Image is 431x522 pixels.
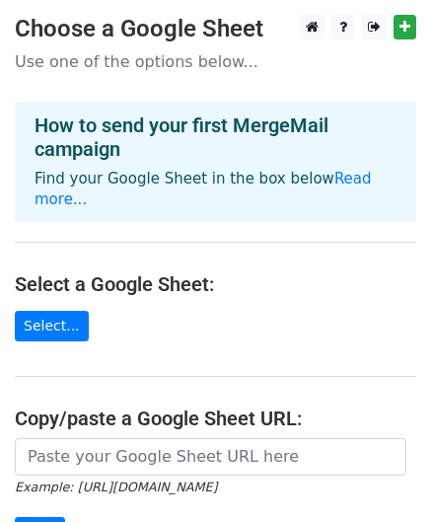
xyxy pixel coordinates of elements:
[15,311,89,341] a: Select...
[15,438,406,476] input: Paste your Google Sheet URL here
[15,272,416,296] h4: Select a Google Sheet:
[15,480,217,494] small: Example: [URL][DOMAIN_NAME]
[332,427,431,522] iframe: Chat Widget
[35,113,396,161] h4: How to send your first MergeMail campaign
[15,15,416,43] h3: Choose a Google Sheet
[15,407,416,430] h4: Copy/paste a Google Sheet URL:
[15,51,416,72] p: Use one of the options below...
[35,169,396,210] p: Find your Google Sheet in the box below
[35,170,372,208] a: Read more...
